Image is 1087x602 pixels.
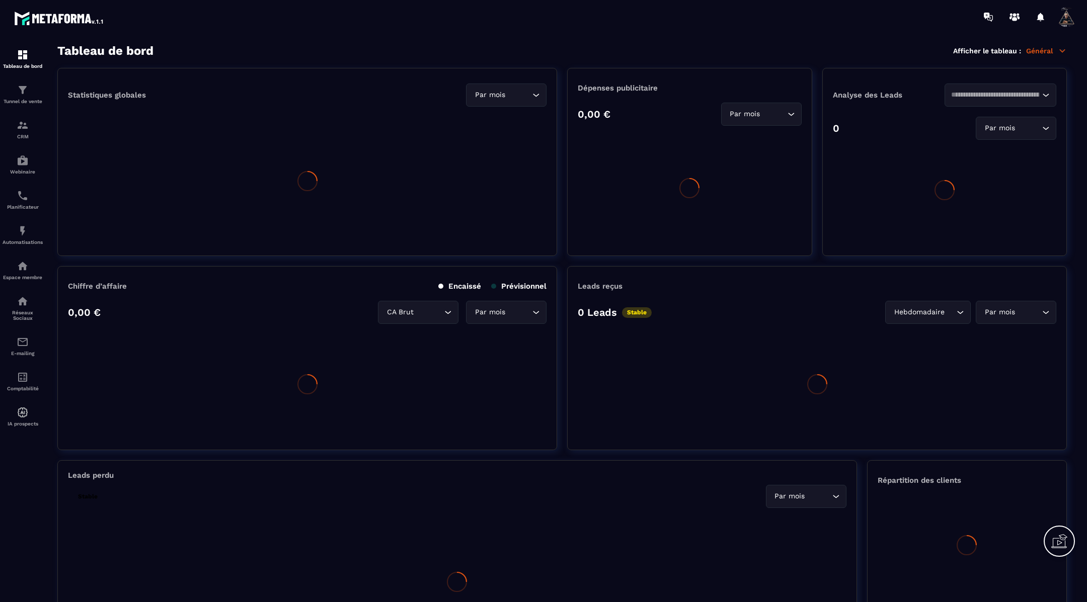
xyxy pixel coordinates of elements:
[3,147,43,182] a: automationsautomationsWebinaire
[3,364,43,399] a: accountantaccountantComptabilité
[3,76,43,112] a: formationformationTunnel de vente
[833,122,839,134] p: 0
[1017,123,1040,134] input: Search for option
[57,44,153,58] h3: Tableau de bord
[947,307,954,318] input: Search for option
[3,328,43,364] a: emailemailE-mailing
[507,307,530,318] input: Search for option
[976,117,1056,140] div: Search for option
[3,217,43,252] a: automationsautomationsAutomatisations
[17,84,29,96] img: formation
[3,112,43,147] a: formationformationCRM
[3,182,43,217] a: schedulerschedulerPlanificateur
[3,239,43,245] p: Automatisations
[885,301,971,324] div: Search for option
[1026,46,1067,55] p: Général
[945,83,1056,107] div: Search for option
[878,476,1056,485] p: Répartition des clients
[473,307,507,318] span: Par mois
[384,307,416,318] span: CA Brut
[17,119,29,131] img: formation
[473,90,507,101] span: Par mois
[622,307,652,318] p: Stable
[982,123,1017,134] span: Par mois
[3,99,43,104] p: Tunnel de vente
[416,307,442,318] input: Search for option
[721,103,802,126] div: Search for option
[3,310,43,321] p: Réseaux Sociaux
[68,282,127,291] p: Chiffre d’affaire
[772,491,807,502] span: Par mois
[3,288,43,328] a: social-networksocial-networkRéseaux Sociaux
[3,421,43,426] p: IA prospects
[438,282,481,291] p: Encaissé
[68,91,146,100] p: Statistiques globales
[3,252,43,288] a: automationsautomationsEspace membre
[17,336,29,348] img: email
[578,83,801,93] p: Dépenses publicitaire
[17,49,29,61] img: formation
[1017,307,1040,318] input: Search for option
[953,47,1021,55] p: Afficher le tableau :
[578,282,623,291] p: Leads reçus
[3,204,43,210] p: Planificateur
[17,225,29,237] img: automations
[17,295,29,307] img: social-network
[3,63,43,69] p: Tableau de bord
[73,491,103,502] p: Stable
[578,108,610,120] p: 0,00 €
[466,83,547,107] div: Search for option
[17,260,29,272] img: automations
[17,154,29,166] img: automations
[3,275,43,280] p: Espace membre
[762,109,785,120] input: Search for option
[68,471,114,480] p: Leads perdu
[892,307,947,318] span: Hebdomadaire
[976,301,1056,324] div: Search for option
[466,301,547,324] div: Search for option
[378,301,458,324] div: Search for option
[951,90,1040,101] input: Search for option
[3,169,43,175] p: Webinaire
[3,386,43,391] p: Comptabilité
[17,406,29,418] img: automations
[491,282,547,291] p: Prévisionnel
[507,90,530,101] input: Search for option
[3,41,43,76] a: formationformationTableau de bord
[68,306,101,318] p: 0,00 €
[766,485,846,508] div: Search for option
[807,491,830,502] input: Search for option
[14,9,105,27] img: logo
[17,190,29,202] img: scheduler
[3,134,43,139] p: CRM
[833,91,945,100] p: Analyse des Leads
[3,351,43,356] p: E-mailing
[17,371,29,383] img: accountant
[982,307,1017,318] span: Par mois
[728,109,762,120] span: Par mois
[578,306,617,318] p: 0 Leads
